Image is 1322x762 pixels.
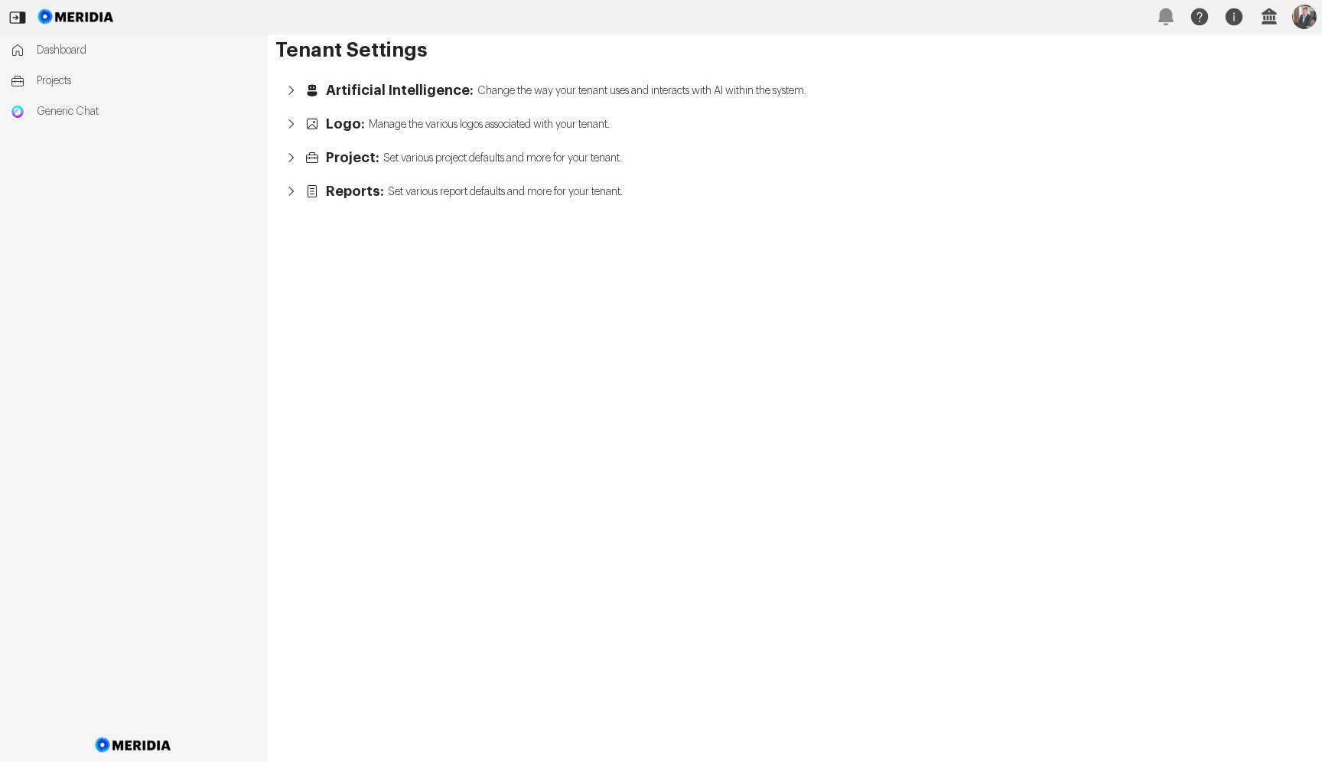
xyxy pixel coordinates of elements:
[326,184,384,199] span: Reports:
[2,35,265,66] a: Dashboard
[275,43,1314,58] h1: Tenant Settings
[37,104,258,119] span: Generic Chat
[275,107,1314,141] button: Logo:Manage the various logos associated with your tenant.
[37,73,258,89] span: Projects
[369,116,610,132] span: Manage the various logos associated with your tenant.
[2,96,265,127] a: Generic ChatGeneric Chat
[326,116,365,132] span: Logo:
[388,183,623,200] span: Set various report defaults and more for your tenant.
[2,66,265,96] a: Projects
[275,141,1314,174] button: Project:Set various project defaults and more for your tenant.
[275,174,1314,208] button: Reports:Set various report defaults and more for your tenant.
[275,73,1314,107] button: Artificial Intelligence:Change the way your tenant uses and interacts with AI within the system.
[93,728,174,762] img: Meridia Logo
[37,43,258,58] span: Dashboard
[1292,5,1317,29] img: Profile Icon
[383,149,622,166] span: Set various project defaults and more for your tenant.
[326,150,379,165] span: Project:
[326,83,474,98] span: Artificial Intelligence:
[10,104,25,119] img: Generic Chat
[477,82,806,99] span: Change the way your tenant uses and interacts with AI within the system.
